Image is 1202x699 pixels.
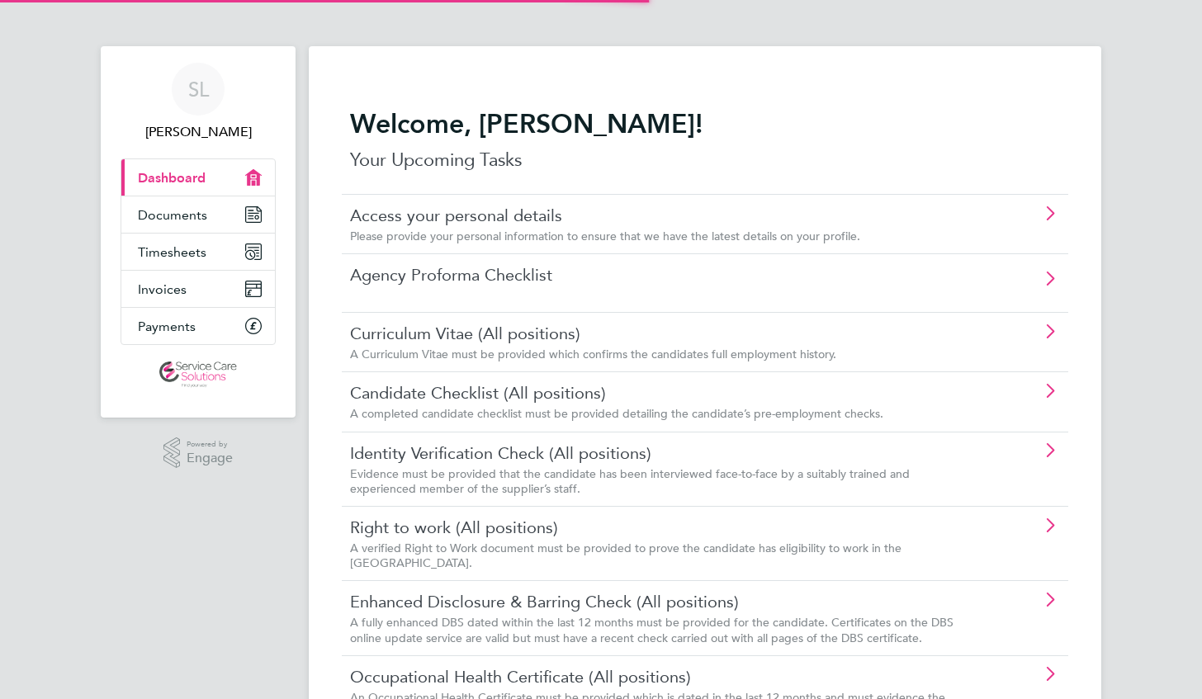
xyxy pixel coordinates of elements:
a: Agency Proforma Checklist [350,264,967,286]
a: Go to home page [121,361,276,388]
span: SL [188,78,209,100]
span: Evidence must be provided that the candidate has been interviewed face-to-face by a suitably trai... [350,466,910,496]
span: Engage [187,451,233,465]
a: Right to work (All positions) [350,517,967,538]
img: servicecare-logo-retina.png [159,361,237,388]
a: Enhanced Disclosure & Barring Check (All positions) [350,591,967,612]
a: Powered byEngage [163,437,234,469]
span: Please provide your personal information to ensure that we have the latest details on your profile. [350,229,860,243]
a: Payments [121,308,275,344]
span: Powered by [187,437,233,451]
span: A completed candidate checklist must be provided detailing the candidate’s pre-employment checks. [350,406,883,421]
span: A Curriculum Vitae must be provided which confirms the candidates full employment history. [350,347,836,361]
span: Documents [138,207,207,223]
span: Timesheets [138,244,206,260]
span: Payments [138,319,196,334]
a: Invoices [121,271,275,307]
a: Identity Verification Check (All positions) [350,442,967,464]
h2: Welcome, [PERSON_NAME]! [350,107,1060,140]
a: Curriculum Vitae (All positions) [350,323,967,344]
span: Invoices [138,281,187,297]
span: A fully enhanced DBS dated within the last 12 months must be provided for the candidate. Certific... [350,615,954,645]
span: A verified Right to Work document must be provided to prove the candidate has eligibility to work... [350,541,901,570]
a: Candidate Checklist (All positions) [350,382,967,404]
span: Stephanie Little [121,122,276,142]
a: SL[PERSON_NAME] [121,63,276,142]
a: Occupational Health Certificate (All positions) [350,666,967,687]
p: Your Upcoming Tasks [350,147,1060,173]
nav: Main navigation [101,46,296,418]
span: Dashboard [138,170,206,186]
a: Dashboard [121,159,275,196]
a: Timesheets [121,234,275,270]
a: Documents [121,196,275,233]
a: Access your personal details [350,205,967,226]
